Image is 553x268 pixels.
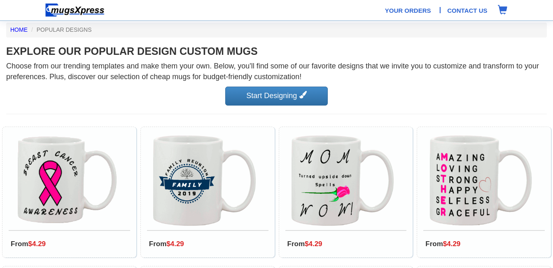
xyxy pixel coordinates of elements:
a: HOME [10,26,28,33]
span: $4.29 [305,240,322,248]
img: Mom WOW Mug [292,135,394,226]
p: Choose from our trending templates and make them your own. Below, you'll find some of our favorit... [6,61,547,82]
img: Amazing Loving Mom Custom Mug [429,135,532,226]
img: Breast Cancer Awareness Mug [15,135,117,226]
span: $4.29 [28,240,46,248]
span: From [287,239,322,249]
a: Contact Us [447,6,487,15]
span: | [439,5,441,15]
nav: breadcrumb [6,23,547,38]
img: mugsexpress logo [45,3,105,17]
span: $4.29 [166,240,184,248]
a: Start Designing [225,87,327,106]
span: From [11,239,46,249]
span: $4.29 [443,240,461,248]
span: From [425,239,460,249]
h1: Explore Our Popular Design Custom Mugs [6,46,547,57]
a: Your Orders [385,6,431,15]
span: From [149,239,184,249]
a: Home [42,6,108,13]
img: Family Reunion Mug [153,135,256,226]
li: POPULAR DESIGNS [29,26,92,34]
